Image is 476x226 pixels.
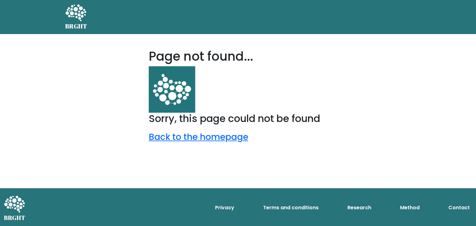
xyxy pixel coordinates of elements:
[446,202,472,214] a: Contact
[261,202,321,214] a: Terms and conditions
[398,202,422,214] a: Method
[213,202,237,214] a: Privacy
[149,49,327,64] h1: Page not found...
[65,2,87,32] a: BRGHT
[65,23,87,30] h5: BRGHT
[345,202,374,214] a: Research
[149,131,248,143] a: Back to the homepage
[149,113,327,124] h2: Sorry, this page could not be found
[149,66,195,113] img: android-chrome-512x512.d45202eec217.png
